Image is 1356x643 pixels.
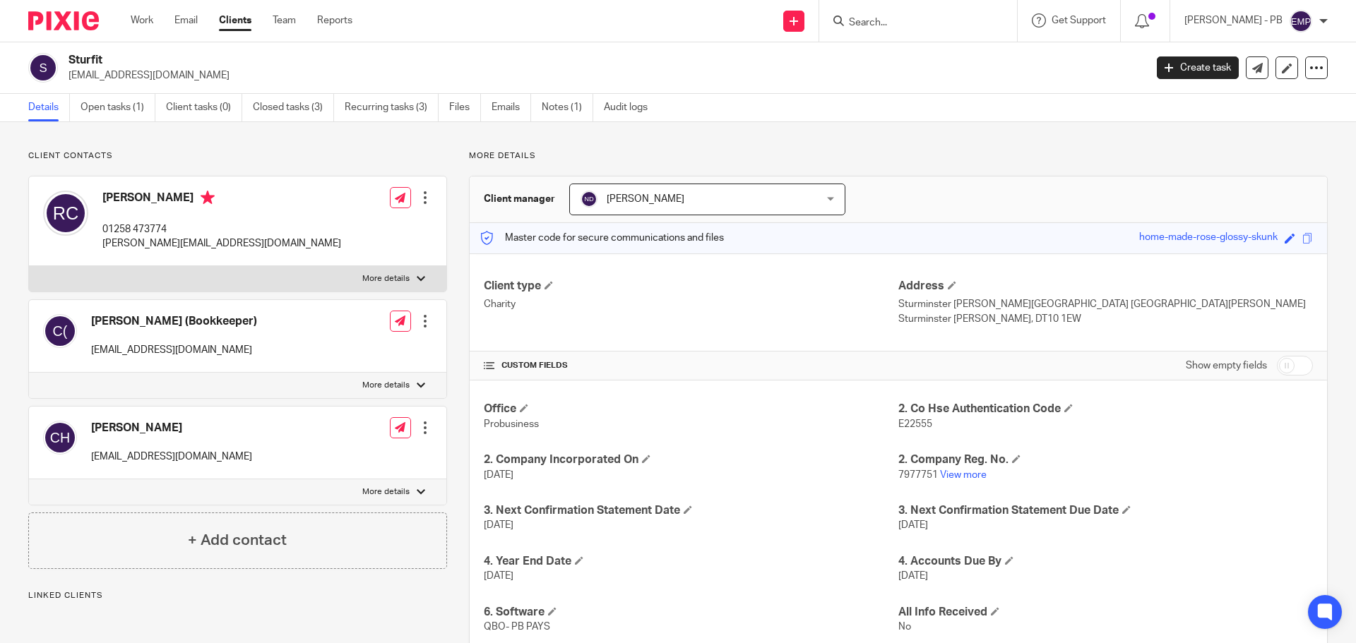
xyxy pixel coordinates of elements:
[898,622,911,632] span: No
[166,94,242,121] a: Client tasks (0)
[940,470,987,480] a: View more
[604,94,658,121] a: Audit logs
[1186,359,1267,373] label: Show empty fields
[69,53,922,68] h2: Sturfit
[1290,10,1312,32] img: svg%3E
[484,360,898,371] h4: CUSTOM FIELDS
[898,297,1313,311] p: Sturminster [PERSON_NAME][GEOGRAPHIC_DATA] [GEOGRAPHIC_DATA][PERSON_NAME]
[219,13,251,28] a: Clients
[607,194,684,204] span: [PERSON_NAME]
[898,503,1313,518] h4: 3. Next Confirmation Statement Due Date
[102,222,341,236] p: 01258 473774
[898,520,928,530] span: [DATE]
[484,419,539,429] span: Probusiness
[81,94,155,121] a: Open tasks (1)
[1184,13,1283,28] p: [PERSON_NAME] - PB
[273,13,296,28] a: Team
[91,314,257,329] h4: [PERSON_NAME] (Bookkeeper)
[484,520,513,530] span: [DATE]
[131,13,153,28] a: Work
[28,590,447,601] p: Linked clients
[484,554,898,569] h4: 4. Year End Date
[28,94,70,121] a: Details
[28,53,58,83] img: svg%3E
[91,343,257,357] p: [EMAIL_ADDRESS][DOMAIN_NAME]
[362,273,410,284] p: More details
[898,470,938,480] span: 7977751
[898,605,1313,620] h4: All Info Received
[484,605,898,620] h4: 6. Software
[898,419,932,429] span: E22555
[898,312,1313,326] p: Sturminster [PERSON_NAME], DT10 1EW
[28,150,447,162] p: Client contacts
[174,13,198,28] a: Email
[898,571,928,581] span: [DATE]
[43,191,88,236] img: svg%3E
[1157,56,1239,79] a: Create task
[345,94,439,121] a: Recurring tasks (3)
[43,314,77,348] img: svg%3E
[898,279,1313,294] h4: Address
[253,94,334,121] a: Closed tasks (3)
[581,191,597,208] img: svg%3E
[188,529,287,551] h4: + Add contact
[69,68,1136,83] p: [EMAIL_ADDRESS][DOMAIN_NAME]
[484,503,898,518] h4: 3. Next Confirmation Statement Date
[484,297,898,311] p: Charity
[449,94,481,121] a: Files
[91,450,252,464] p: [EMAIL_ADDRESS][DOMAIN_NAME]
[362,380,410,391] p: More details
[847,17,975,30] input: Search
[484,571,513,581] span: [DATE]
[492,94,531,121] a: Emails
[484,402,898,416] h4: Office
[898,402,1313,416] h4: 2. Co Hse Authentication Code
[201,191,215,205] i: Primary
[469,150,1328,162] p: More details
[484,452,898,467] h4: 2. Company Incorporated On
[1139,230,1278,246] div: home-made-rose-glossy-skunk
[542,94,593,121] a: Notes (1)
[898,452,1313,467] h4: 2. Company Reg. No.
[898,554,1313,569] h4: 4. Accounts Due By
[484,622,550,632] span: QBO- PB PAYS
[480,231,724,245] p: Master code for secure communications and files
[484,279,898,294] h4: Client type
[484,192,555,206] h3: Client manager
[484,470,513,480] span: [DATE]
[28,11,99,30] img: Pixie
[362,486,410,498] p: More details
[91,421,252,435] h4: [PERSON_NAME]
[43,421,77,455] img: svg%3E
[102,236,341,251] p: [PERSON_NAME][EMAIL_ADDRESS][DOMAIN_NAME]
[1052,16,1106,25] span: Get Support
[317,13,352,28] a: Reports
[102,191,341,208] h4: [PERSON_NAME]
